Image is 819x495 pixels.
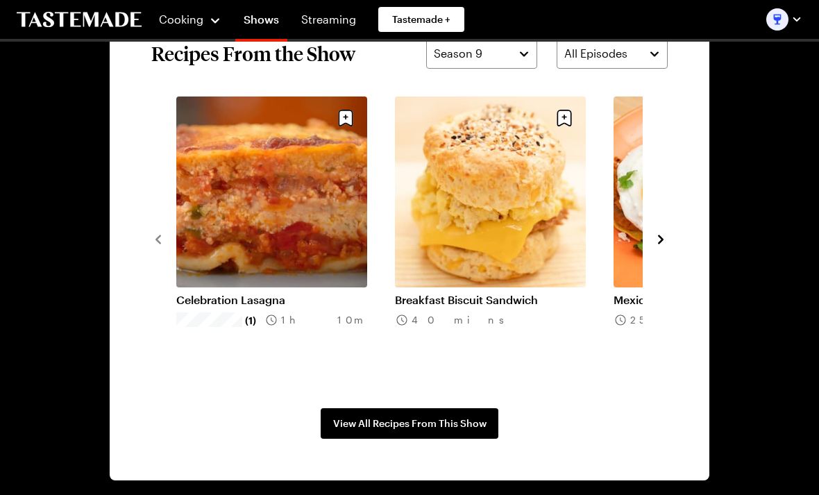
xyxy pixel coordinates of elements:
[159,12,203,26] span: Cooking
[151,42,355,67] h2: Recipes From the Show
[564,46,627,62] span: All Episodes
[395,294,586,308] a: Breakfast Biscuit Sandwich
[332,106,359,132] button: Save recipe
[392,12,450,26] span: Tastemade +
[426,39,537,69] button: Season 9
[766,8,802,31] button: Profile picture
[378,7,464,32] a: Tastemade +
[321,409,498,439] a: View All Recipes From This Show
[395,97,614,381] div: 2 / 8
[434,46,482,62] span: Season 9
[654,230,668,247] button: navigate to next item
[551,106,577,132] button: Save recipe
[766,8,788,31] img: Profile picture
[176,97,395,381] div: 1 / 8
[151,230,165,247] button: navigate to previous item
[235,3,287,42] a: Shows
[17,12,142,28] a: To Tastemade Home Page
[614,294,804,308] a: Mexican Huevos Rancheros
[158,3,221,36] button: Cooking
[176,294,367,308] a: Celebration Lasagna
[557,39,668,69] button: All Episodes
[333,417,487,431] span: View All Recipes From This Show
